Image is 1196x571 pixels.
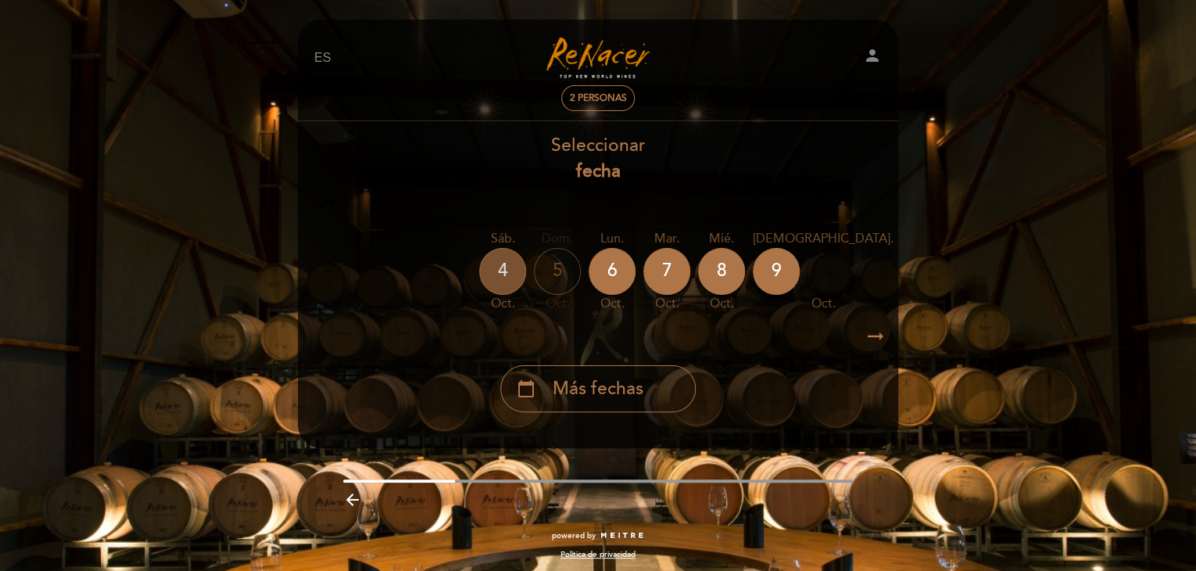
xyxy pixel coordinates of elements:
[643,295,690,313] div: oct.
[864,320,887,354] i: arrow_right_alt
[698,295,745,313] div: oct.
[343,490,362,509] i: arrow_backward
[589,295,636,313] div: oct.
[643,248,690,295] div: 7
[534,230,581,248] div: dom.
[534,248,581,295] div: 5
[753,248,800,295] div: 9
[534,295,581,313] div: oct.
[570,92,627,104] span: 2 personas
[297,133,899,185] div: Seleccionar
[643,230,690,248] div: mar.
[698,230,745,248] div: mié.
[753,230,893,248] div: [DEMOGRAPHIC_DATA].
[479,295,526,313] div: oct.
[552,530,644,541] a: powered by
[479,230,526,248] div: sáb.
[553,376,643,402] span: Más fechas
[552,530,596,541] span: powered by
[479,248,526,295] div: 4
[589,248,636,295] div: 6
[863,46,882,65] i: person
[698,248,745,295] div: 8
[863,46,882,70] button: person
[600,532,644,540] img: MEITRE
[560,549,636,560] a: Política de privacidad
[589,230,636,248] div: lun.
[576,160,621,182] b: fecha
[500,37,696,80] a: Turismo Renacer
[517,375,535,402] i: calendar_today
[753,295,893,313] div: oct.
